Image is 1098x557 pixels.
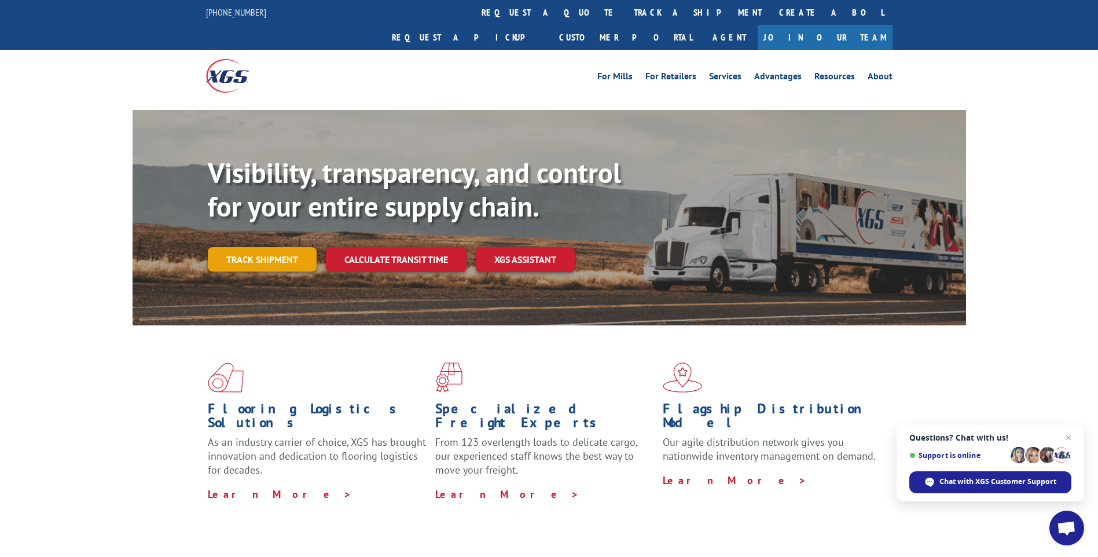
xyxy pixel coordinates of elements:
a: Services [709,72,741,85]
h1: Flooring Logistics Solutions [208,402,427,435]
a: [PHONE_NUMBER] [206,6,266,18]
span: Chat with XGS Customer Support [909,471,1071,493]
a: Agent [701,25,758,50]
a: Learn More > [208,488,352,501]
b: Visibility, transparency, and control for your entire supply chain. [208,155,621,224]
p: From 123 overlength loads to delicate cargo, our experienced staff knows the best way to move you... [435,435,654,487]
img: xgs-icon-total-supply-chain-intelligence-red [208,362,244,393]
span: Support is online [909,451,1007,460]
a: Resources [814,72,855,85]
a: For Retailers [645,72,696,85]
a: Calculate transit time [326,247,467,272]
a: Open chat [1049,511,1084,545]
a: Advantages [754,72,802,85]
a: Track shipment [208,247,317,272]
a: Learn More > [663,474,807,487]
a: Join Our Team [758,25,893,50]
span: Our agile distribution network gives you nationwide inventory management on demand. [663,435,876,463]
span: Questions? Chat with us! [909,433,1071,442]
a: Customer Portal [550,25,701,50]
a: For Mills [597,72,633,85]
span: As an industry carrier of choice, XGS has brought innovation and dedication to flooring logistics... [208,435,426,477]
a: Request a pickup [383,25,550,50]
a: About [868,72,893,85]
img: xgs-icon-flagship-distribution-model-red [663,362,703,393]
a: Learn More > [435,488,579,501]
a: XGS ASSISTANT [476,247,575,272]
h1: Specialized Freight Experts [435,402,654,435]
h1: Flagship Distribution Model [663,402,882,435]
span: Chat with XGS Customer Support [939,477,1056,487]
img: xgs-icon-focused-on-flooring-red [435,362,462,393]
